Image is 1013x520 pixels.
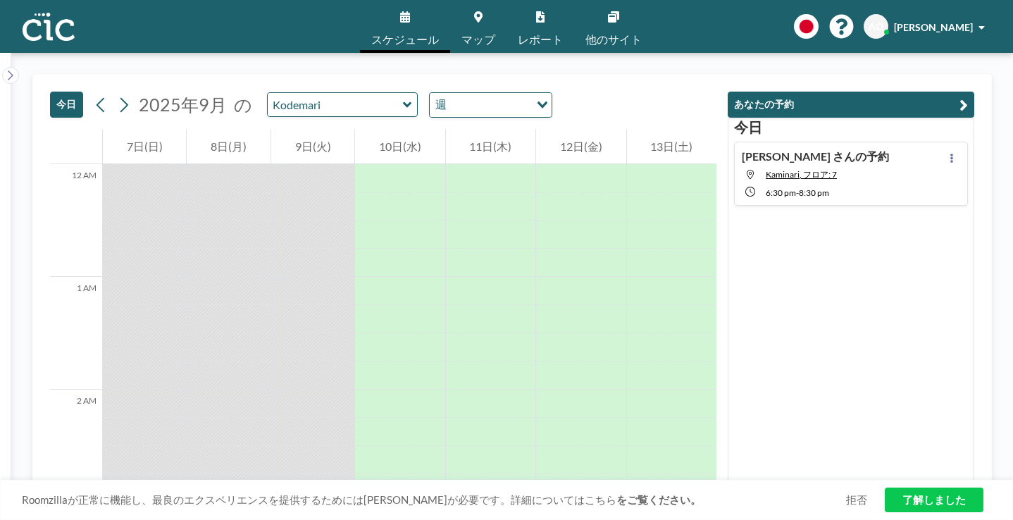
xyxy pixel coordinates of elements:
[371,34,439,45] span: スケジュール
[433,96,449,114] span: 週
[50,390,102,502] div: 2 AM
[518,34,563,45] span: レポート
[766,187,796,198] span: 6:30 PM
[23,13,75,41] img: organization-logo
[451,96,528,114] input: Search for option
[234,94,252,116] span: の
[22,493,846,507] span: Roomzillaが正常に機能し、最良のエクスペリエンスを提供するためには[PERSON_NAME]が必要です。詳細についてはこちら
[885,488,983,512] a: 了解しました
[271,129,354,164] div: 9日(火)
[766,169,837,180] span: Kaminari, フロア: 7
[268,93,403,116] input: Kodemari
[187,129,270,164] div: 8日(月)
[50,277,102,390] div: 1 AM
[742,149,889,163] h4: [PERSON_NAME] さんの予約
[734,118,968,136] h3: 今日
[799,187,829,198] span: 8:30 PM
[846,493,867,507] a: 拒否
[50,164,102,277] div: 12 AM
[103,129,186,164] div: 7日(日)
[446,129,535,164] div: 11日(木)
[869,20,883,33] span: AO
[796,187,799,198] span: -
[585,34,642,45] span: 他のサイト
[139,94,227,115] span: 2025年9月
[430,93,552,117] div: Search for option
[461,34,495,45] span: マップ
[50,92,83,118] button: 今日
[616,493,701,506] a: をご覧ください。
[627,129,716,164] div: 13日(土)
[728,92,974,118] button: あなたの予約
[355,129,445,164] div: 10日(水)
[894,21,973,33] span: [PERSON_NAME]
[536,129,626,164] div: 12日(金)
